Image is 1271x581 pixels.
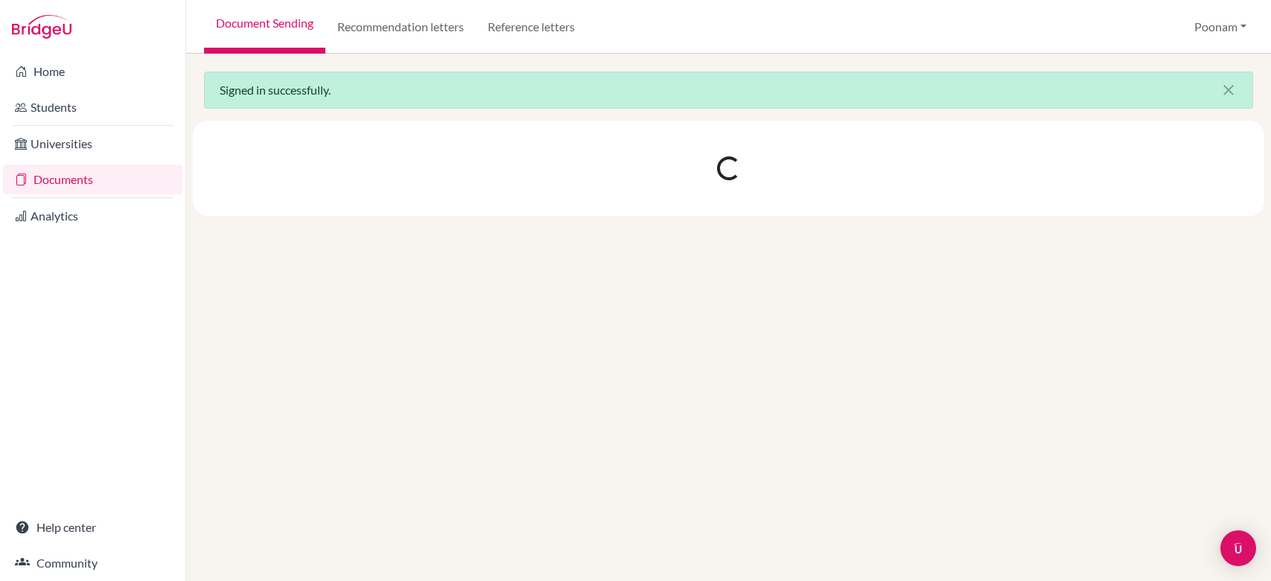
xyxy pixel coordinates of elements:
a: Documents [3,165,182,194]
a: Community [3,548,182,578]
button: Poonam [1188,13,1253,41]
div: Signed in successfully. [204,72,1253,109]
button: Close [1205,72,1252,108]
img: Bridge-U [12,15,71,39]
a: Analytics [3,201,182,231]
i: close [1220,81,1237,99]
a: Universities [3,129,182,159]
a: Home [3,57,182,86]
a: Students [3,92,182,122]
a: Help center [3,512,182,542]
div: Open Intercom Messenger [1220,530,1256,566]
